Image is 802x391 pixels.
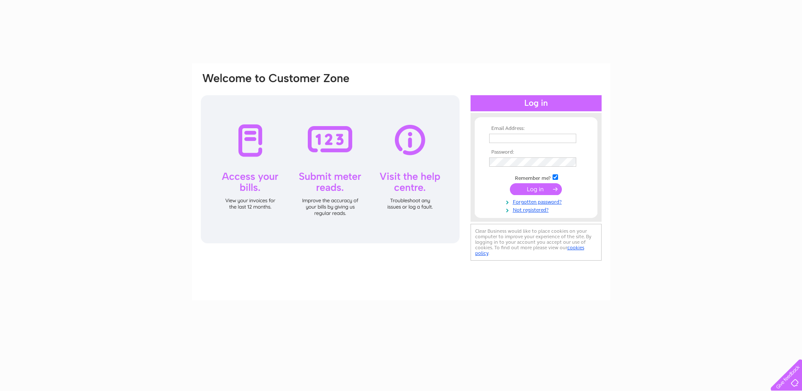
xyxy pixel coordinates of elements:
[487,149,585,155] th: Password:
[489,205,585,213] a: Not registered?
[487,173,585,182] td: Remember me?
[471,224,602,261] div: Clear Business would like to place cookies on your computer to improve your experience of the sit...
[510,183,562,195] input: Submit
[487,126,585,132] th: Email Address:
[475,245,584,256] a: cookies policy
[489,197,585,205] a: Forgotten password?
